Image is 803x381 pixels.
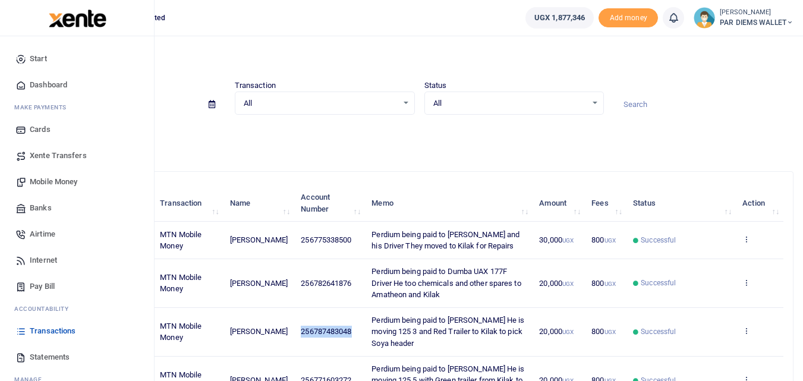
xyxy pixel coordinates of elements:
[10,195,144,221] a: Banks
[604,281,616,287] small: UGX
[534,12,585,24] span: UGX 1,877,346
[10,273,144,300] a: Pay Bill
[371,267,521,299] span: Perdium being paid to Dumba UAX 177F Driver He too chemicals and other spares to Amatheon and Kilak
[45,51,793,64] h4: Transactions
[591,235,616,244] span: 800
[10,344,144,370] a: Statements
[626,185,736,222] th: Status: activate to sort column ascending
[30,79,67,91] span: Dashboard
[301,327,351,336] span: 256787483048
[736,185,783,222] th: Action: activate to sort column ascending
[45,129,793,141] p: Download
[10,247,144,273] a: Internet
[585,185,626,222] th: Fees: activate to sort column ascending
[244,97,398,109] span: All
[301,279,351,288] span: 256782641876
[160,322,201,342] span: MTN Mobile Money
[10,116,144,143] a: Cards
[153,185,223,222] th: Transaction: activate to sort column ascending
[641,278,676,288] span: Successful
[562,281,574,287] small: UGX
[562,237,574,244] small: UGX
[604,329,616,335] small: UGX
[49,10,106,27] img: logo-large
[30,53,47,65] span: Start
[525,7,594,29] a: UGX 1,877,346
[591,327,616,336] span: 800
[10,318,144,344] a: Transactions
[30,124,51,136] span: Cards
[301,235,351,244] span: 256775338500
[720,8,793,18] small: [PERSON_NAME]
[223,185,294,222] th: Name: activate to sort column ascending
[10,143,144,169] a: Xente Transfers
[562,329,574,335] small: UGX
[433,97,587,109] span: All
[294,185,365,222] th: Account Number: activate to sort column ascending
[533,185,585,222] th: Amount: activate to sort column ascending
[694,7,715,29] img: profile-user
[23,304,68,313] span: countability
[613,95,793,115] input: Search
[599,8,658,28] span: Add money
[694,7,793,29] a: profile-user [PERSON_NAME] PAR DIEMS WALLET
[641,326,676,337] span: Successful
[10,98,144,116] li: M
[10,72,144,98] a: Dashboard
[521,7,599,29] li: Wallet ballance
[641,235,676,245] span: Successful
[720,17,793,28] span: PAR DIEMS WALLET
[30,351,70,363] span: Statements
[10,169,144,195] a: Mobile Money
[10,300,144,318] li: Ac
[10,221,144,247] a: Airtime
[230,279,288,288] span: [PERSON_NAME]
[30,176,77,188] span: Mobile Money
[30,325,75,337] span: Transactions
[365,185,533,222] th: Memo: activate to sort column ascending
[599,12,658,21] a: Add money
[230,327,288,336] span: [PERSON_NAME]
[235,80,276,92] label: Transaction
[539,235,574,244] span: 30,000
[604,237,616,244] small: UGX
[20,103,67,112] span: ake Payments
[48,13,106,22] a: logo-small logo-large logo-large
[160,273,201,294] span: MTN Mobile Money
[230,235,288,244] span: [PERSON_NAME]
[30,150,87,162] span: Xente Transfers
[30,228,55,240] span: Airtime
[160,230,201,251] span: MTN Mobile Money
[424,80,447,92] label: Status
[539,327,574,336] span: 20,000
[539,279,574,288] span: 20,000
[30,202,52,214] span: Banks
[591,279,616,288] span: 800
[599,8,658,28] li: Toup your wallet
[10,46,144,72] a: Start
[371,316,524,348] span: Perdium being paid to [PERSON_NAME] He is moving 125 3 and Red Trailer to Kilak to pick Soya header
[30,281,55,292] span: Pay Bill
[371,230,519,251] span: Perdium being paid to [PERSON_NAME] and his Driver They moved to Kilak for Repairs
[30,254,57,266] span: Internet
